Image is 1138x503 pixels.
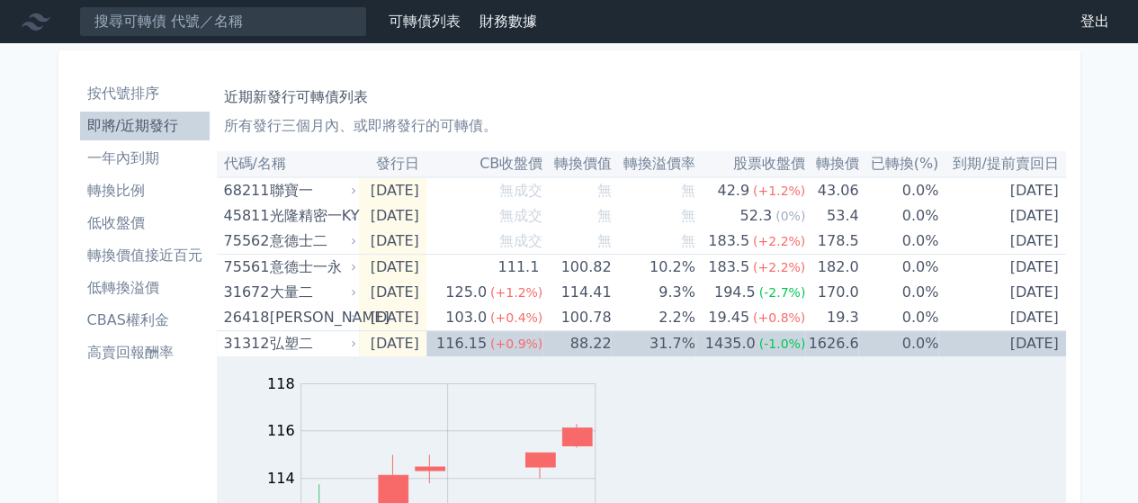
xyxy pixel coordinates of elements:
[224,280,265,305] div: 31672
[805,305,858,331] td: 19.3
[359,151,426,177] th: 發行日
[759,337,806,351] span: (-1.0%)
[611,331,694,357] td: 31.7%
[79,6,367,37] input: 搜尋可轉債 代號／名稱
[224,255,265,280] div: 75561
[359,203,426,229] td: [DATE]
[80,112,210,140] a: 即將/近期發行
[858,203,938,229] td: 0.0%
[704,255,753,280] div: 183.5
[858,151,938,177] th: 已轉換(%)
[389,13,461,30] a: 可轉債列表
[270,229,353,254] div: 意德士二
[80,241,210,270] a: 轉換價值接近百元
[359,255,426,281] td: [DATE]
[753,234,805,248] span: (+2.2%)
[753,184,805,198] span: (+1.2%)
[858,331,938,357] td: 0.0%
[759,285,806,300] span: (-2.7%)
[611,280,694,305] td: 9.3%
[359,229,426,255] td: [DATE]
[80,144,210,173] a: 一年內到期
[681,207,695,224] span: 無
[80,209,210,238] a: 低收盤價
[270,255,353,280] div: 意德士一永
[224,331,265,356] div: 31312
[938,203,1065,229] td: [DATE]
[542,331,611,357] td: 88.22
[805,331,858,357] td: 1626.6
[1066,7,1124,36] a: 登出
[224,203,265,229] div: 45811
[938,305,1065,331] td: [DATE]
[858,229,938,255] td: 0.0%
[938,255,1065,281] td: [DATE]
[858,255,938,281] td: 0.0%
[494,255,542,280] div: 111.1
[681,232,695,249] span: 無
[753,310,805,325] span: (+0.8%)
[596,182,611,199] span: 無
[542,305,611,331] td: 100.78
[267,374,295,391] tspan: 118
[442,305,490,330] div: 103.0
[359,305,426,331] td: [DATE]
[224,229,265,254] div: 75562
[499,207,542,224] span: 無成交
[490,285,542,300] span: (+1.2%)
[611,255,694,281] td: 10.2%
[224,115,1059,137] p: 所有發行三個月內、或即將發行的可轉債。
[938,280,1065,305] td: [DATE]
[805,151,858,177] th: 轉換價
[80,274,210,302] a: 低轉換溢價
[80,310,210,331] li: CBAS權利金
[542,280,611,305] td: 114.41
[270,280,353,305] div: 大量二
[426,151,542,177] th: CB收盤價
[805,255,858,281] td: 182.0
[938,229,1065,255] td: [DATE]
[80,79,210,108] a: 按代號排序
[542,255,611,281] td: 100.82
[805,203,858,229] td: 53.4
[270,331,353,356] div: 弘塑二
[217,151,360,177] th: 代碼/名稱
[938,151,1065,177] th: 到期/提前賣回日
[805,177,858,203] td: 43.06
[695,151,805,177] th: 股票收盤價
[704,305,753,330] div: 19.45
[433,331,490,356] div: 116.15
[542,151,611,177] th: 轉換價值
[80,306,210,335] a: CBAS權利金
[858,280,938,305] td: 0.0%
[80,212,210,234] li: 低收盤價
[270,203,353,229] div: 光隆精密一KY
[611,151,694,177] th: 轉換溢價率
[479,13,537,30] a: 財務數據
[267,422,295,439] tspan: 116
[858,305,938,331] td: 0.0%
[490,337,542,351] span: (+0.9%)
[805,229,858,255] td: 178.5
[80,245,210,266] li: 轉換價值接近百元
[80,83,210,104] li: 按代號排序
[267,469,295,486] tspan: 114
[499,182,542,199] span: 無成交
[80,176,210,205] a: 轉換比例
[359,331,426,357] td: [DATE]
[80,277,210,299] li: 低轉換溢價
[224,178,265,203] div: 68211
[499,232,542,249] span: 無成交
[611,305,694,331] td: 2.2%
[80,148,210,169] li: 一年內到期
[753,260,805,274] span: (+2.2%)
[938,331,1065,357] td: [DATE]
[805,280,858,305] td: 170.0
[736,203,775,229] div: 52.3
[711,280,759,305] div: 194.5
[938,177,1065,203] td: [DATE]
[270,305,353,330] div: [PERSON_NAME]
[80,338,210,367] a: 高賣回報酬率
[442,280,490,305] div: 125.0
[596,207,611,224] span: 無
